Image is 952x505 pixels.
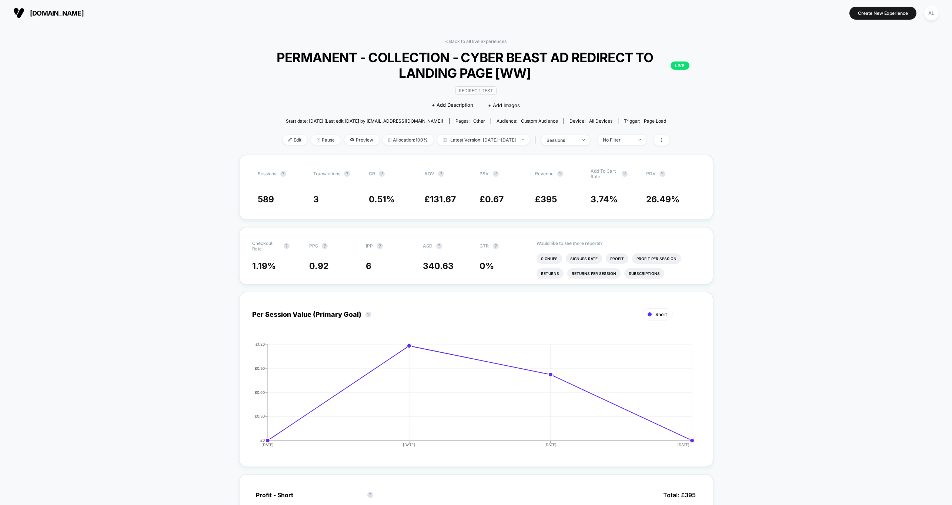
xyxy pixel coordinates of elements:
[624,268,664,279] li: Subscriptions
[430,194,456,205] span: 131.67
[436,243,442,249] button: ?
[537,253,562,264] li: Signups
[253,261,276,271] span: 1.19 %
[655,312,667,317] span: Short
[366,261,372,271] span: 6
[632,253,681,264] li: Profit Per Session
[379,171,385,177] button: ?
[432,102,474,109] span: + Add Description
[544,442,557,447] tspan: [DATE]
[455,118,485,124] div: Pages:
[245,342,692,453] div: PER_SESSION_VALUE
[624,118,666,124] div: Trigger:
[445,39,507,44] a: < Back to all live experiences
[366,243,373,249] span: IPP
[622,171,628,177] button: ?
[589,118,612,124] span: all devices
[260,438,265,442] tspan: £0
[286,118,443,124] span: Start date: [DATE] (Last edit [DATE] by [EMAIL_ADDRESS][DOMAIN_NAME])
[280,171,286,177] button: ?
[922,6,941,21] button: AL
[423,261,454,271] span: 340.63
[849,7,916,20] button: Create New Experience
[369,171,375,176] span: CR
[638,139,641,140] img: end
[263,50,689,81] span: PERMANENT - COLLECTION - CYBER BEAST AD REDIRECT TO LANDING PAGE [WW]
[383,135,434,145] span: Allocation: 100%
[309,243,318,249] span: PPS
[344,171,350,177] button: ?
[311,135,341,145] span: Pause
[537,240,700,246] p: Would like to see more reports?
[288,138,292,142] img: edit
[13,7,24,19] img: Visually logo
[660,488,700,502] span: Total: £ 395
[365,312,371,318] button: ?
[535,194,557,205] span: £
[423,243,432,249] span: ASD
[309,261,328,271] span: 0.92
[480,171,489,176] span: PSV
[438,171,444,177] button: ?
[255,390,265,394] tspan: £0.60
[11,7,86,19] button: [DOMAIN_NAME]
[557,171,563,177] button: ?
[284,243,290,249] button: ?
[497,118,558,124] div: Audience:
[924,6,939,20] div: AL
[255,414,265,418] tspan: £0.30
[671,62,689,70] p: LIVE
[369,194,395,205] span: 0.51 %
[313,194,319,205] span: 3
[547,137,577,143] div: sessions
[317,138,320,142] img: end
[424,194,456,205] span: £
[473,118,485,124] span: other
[534,135,541,146] span: |
[521,118,558,124] span: Custom Audience
[283,135,307,145] span: Edit
[253,240,280,252] span: Checkout Rate
[567,268,621,279] li: Returns Per Session
[388,138,391,142] img: rebalance
[646,194,679,205] span: 26.49 %
[606,253,628,264] li: Profit
[443,138,447,142] img: calendar
[644,118,666,124] span: Page Load
[677,442,689,447] tspan: [DATE]
[258,194,274,205] span: 589
[485,194,504,205] span: 0.67
[522,139,524,140] img: end
[564,118,618,124] span: Device:
[591,168,618,179] span: Add To Cart Rate
[591,194,618,205] span: 3.74 %
[344,135,379,145] span: Preview
[437,135,530,145] span: Latest Version: [DATE] - [DATE]
[480,243,489,249] span: CTR
[367,492,373,498] button: ?
[493,171,499,177] button: ?
[313,171,340,176] span: Transactions
[582,139,585,141] img: end
[537,268,564,279] li: Returns
[258,171,277,176] span: Sessions
[480,261,494,271] span: 0 %
[535,171,554,176] span: Revenue
[424,171,434,176] span: AOV
[261,442,274,447] tspan: [DATE]
[659,171,665,177] button: ?
[377,243,383,249] button: ?
[646,171,656,176] span: PDV
[30,9,84,17] span: [DOMAIN_NAME]
[455,86,497,95] span: Redirect Test
[480,194,504,205] span: £
[493,243,499,249] button: ?
[541,194,557,205] span: 395
[255,342,265,346] tspan: £1.20
[488,102,520,108] span: + Add Images
[603,137,633,143] div: No Filter
[322,243,328,249] button: ?
[566,253,602,264] li: Signups Rate
[403,442,415,447] tspan: [DATE]
[255,366,265,370] tspan: £0.90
